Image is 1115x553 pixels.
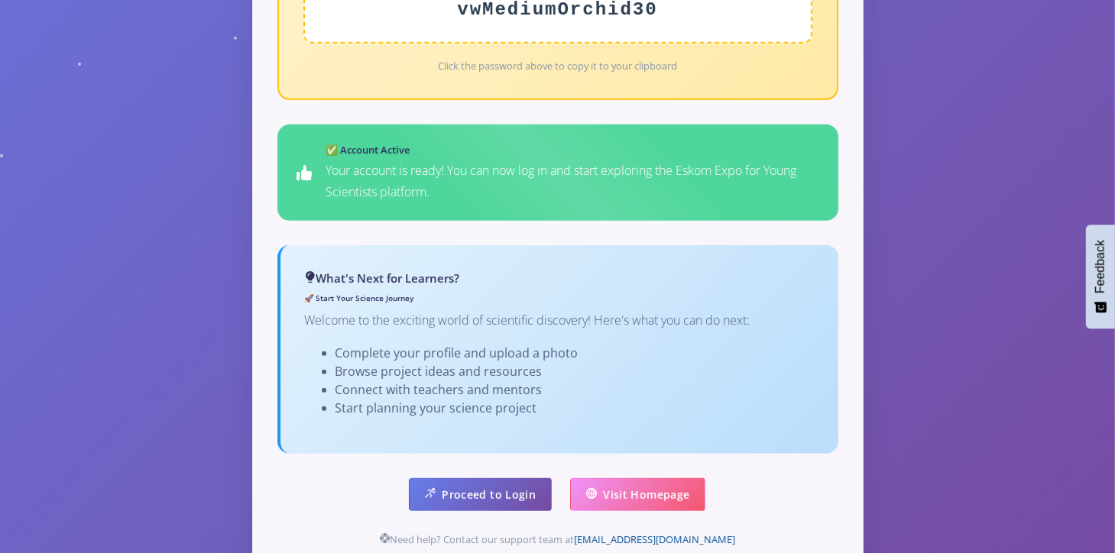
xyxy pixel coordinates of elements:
[570,478,705,511] a: Visit Homepage
[326,143,820,158] h5: ✅ Account Active
[305,270,814,287] h4: What's Next for Learners?
[335,362,814,380] li: Browse project ideas and resources
[305,293,814,304] h6: 🚀 Start Your Science Journey
[335,344,814,362] li: Complete your profile and upload a photo
[380,532,735,546] small: Need help? Contact our support team at
[409,478,552,511] a: Proceed to Login
[438,59,677,73] small: Click the password above to copy it to your clipboard
[326,160,820,202] p: Your account is ready! You can now log in and start exploring the Eskom Expo for Young Scientists...
[574,532,735,546] a: [EMAIL_ADDRESS][DOMAIN_NAME]
[1086,225,1115,328] button: Feedback - Show survey
[335,399,814,417] li: Start planning your science project
[1094,240,1107,293] span: Feedback
[305,310,814,331] p: Welcome to the exciting world of scientific discovery! Here's what you can do next:
[335,380,814,399] li: Connect with teachers and mentors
